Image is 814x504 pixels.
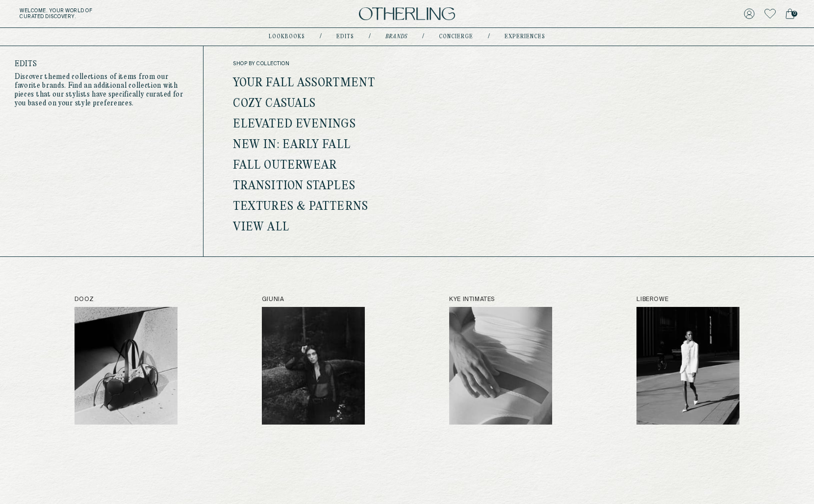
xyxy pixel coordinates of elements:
h5: Welcome . Your world of curated discovery. [20,8,252,20]
a: Brands [385,34,407,39]
a: Fall Outerwear [233,159,337,172]
img: logo [359,7,455,21]
a: Textures & Patterns [233,201,368,213]
a: Giunia [262,296,365,425]
a: Transition Staples [233,180,356,193]
a: experiences [505,34,545,39]
h2: Giunia [262,296,365,303]
div: / [320,33,322,41]
h2: Kye Intimates [449,296,552,303]
div: / [488,33,490,41]
a: Edits [336,34,354,39]
a: 0 [786,7,794,21]
h2: Liberowe [636,296,739,303]
img: Giunia [262,307,365,425]
a: View all [233,221,289,234]
h2: Dooz [75,296,178,303]
span: 0 [791,11,797,17]
a: Kye Intimates [449,296,552,425]
p: Discover themed collections of items from our favorite brands. Find an additional collection with... [15,73,188,108]
div: / [369,33,371,41]
a: Liberowe [636,296,739,425]
div: / [422,33,424,41]
span: shop by collection [233,61,422,67]
a: lookbooks [269,34,305,39]
h4: Edits [15,61,188,68]
a: Cozy Casuals [233,98,316,110]
a: New In: Early Fall [233,139,351,151]
img: Liberowe [636,307,739,425]
img: Kye Intimates [449,307,552,425]
a: Elevated Evenings [233,118,356,131]
img: Dooz [75,307,178,425]
a: Dooz [75,296,178,425]
a: Your Fall Assortment [233,77,375,90]
a: concierge [439,34,473,39]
